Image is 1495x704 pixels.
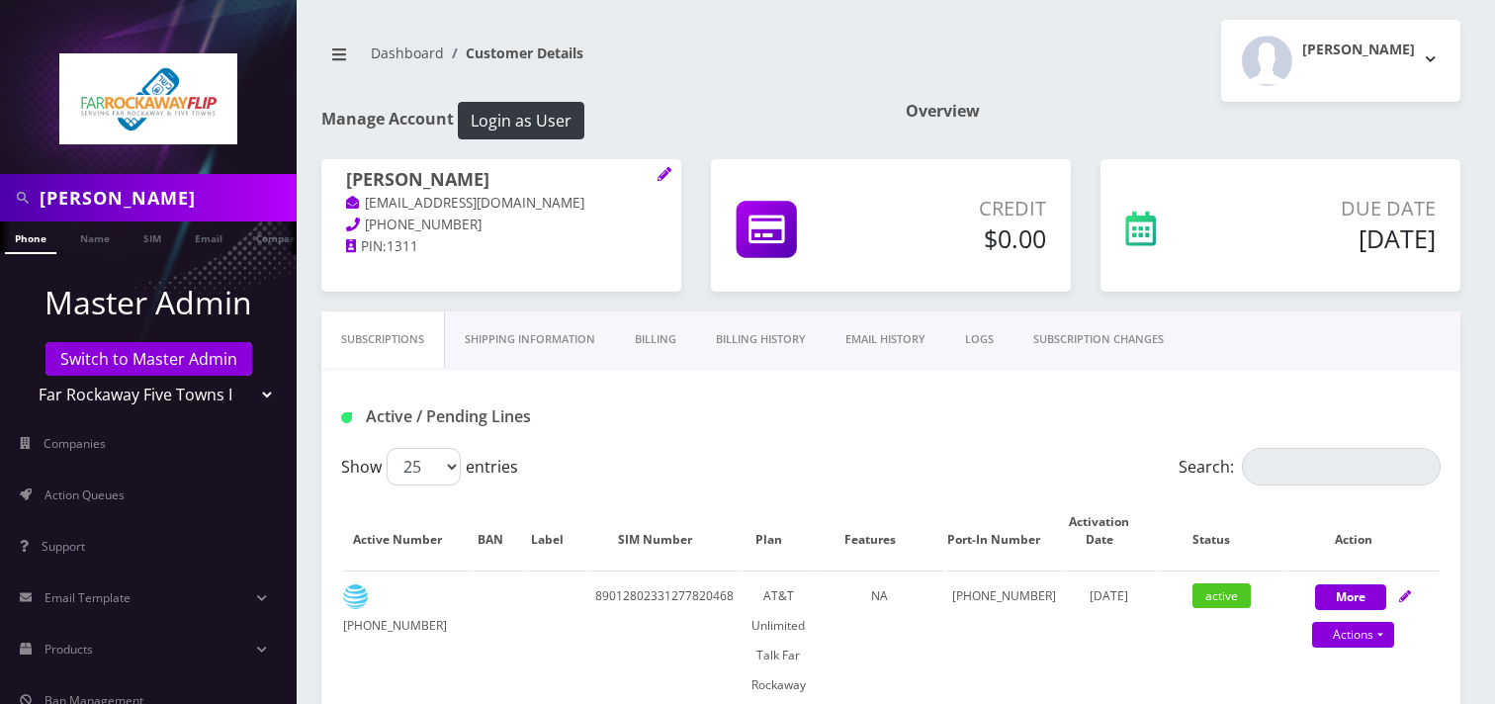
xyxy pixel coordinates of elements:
[696,311,826,368] a: Billing History
[70,221,120,252] a: Name
[445,311,615,368] a: Shipping Information
[321,102,876,139] h1: Manage Account
[1315,584,1386,610] button: More
[1192,583,1251,608] span: active
[133,221,171,252] a: SIM
[615,311,696,368] a: Billing
[945,311,1013,368] a: LOGS
[387,237,418,255] span: 1311
[1221,20,1460,102] button: [PERSON_NAME]
[42,538,85,555] span: Support
[346,169,657,193] h1: [PERSON_NAME]
[321,33,876,89] nav: breadcrumb
[444,43,583,63] li: Customer Details
[343,584,368,609] img: at&t.png
[1242,448,1441,485] input: Search:
[40,179,292,217] input: Search in Company
[946,493,1061,569] th: Port-In Number: activate to sort column ascending
[1312,622,1394,648] a: Actions
[45,342,252,376] a: Switch to Master Admin
[906,102,1460,121] h1: Overview
[1302,42,1415,58] h2: [PERSON_NAME]
[528,493,586,569] th: Label: activate to sort column ascending
[475,493,526,569] th: BAN: activate to sort column ascending
[744,493,814,569] th: Plan: activate to sort column ascending
[346,237,387,257] a: PIN:
[1064,493,1155,569] th: Activation Date: activate to sort column ascending
[59,53,237,144] img: Far Rockaway Five Towns Flip
[1287,493,1439,569] th: Action: activate to sort column ascending
[1157,493,1286,569] th: Status: activate to sort column ascending
[387,448,461,485] select: Showentries
[365,216,482,233] span: [PHONE_NUMBER]
[44,589,131,606] span: Email Template
[341,412,352,423] img: Active / Pending Lines
[1013,311,1184,368] a: SUBSCRIPTION CHANGES
[588,493,742,569] th: SIM Number: activate to sort column ascending
[1239,194,1436,223] p: Due Date
[341,448,518,485] label: Show entries
[1179,448,1441,485] label: Search:
[816,493,945,569] th: Features: activate to sort column ascending
[371,44,444,62] a: Dashboard
[1090,587,1128,604] span: [DATE]
[346,194,584,214] a: [EMAIL_ADDRESS][DOMAIN_NAME]
[44,486,125,503] span: Action Queues
[458,102,584,139] button: Login as User
[44,641,93,658] span: Products
[343,493,473,569] th: Active Number: activate to sort column ascending
[5,221,56,254] a: Phone
[44,435,106,452] span: Companies
[185,221,232,252] a: Email
[321,311,445,368] a: Subscriptions
[877,194,1046,223] p: Credit
[454,108,584,130] a: Login as User
[826,311,945,368] a: EMAIL HISTORY
[877,223,1046,253] h5: $0.00
[341,407,688,426] h1: Active / Pending Lines
[1239,223,1436,253] h5: [DATE]
[246,221,312,252] a: Company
